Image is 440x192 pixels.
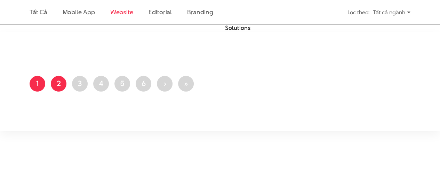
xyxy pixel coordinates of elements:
span: › [163,78,166,89]
a: Editorial [149,8,172,16]
span: Solutions [225,24,250,32]
a: Tất cả [30,8,47,16]
a: Website [110,8,133,16]
div: Tất cả ngành [373,6,410,18]
a: 5 [114,76,130,92]
div: Lọc theo: [347,6,369,18]
a: 3 [72,76,88,92]
a: Mobile app [62,8,95,16]
a: 2 [51,76,66,92]
a: 6 [136,76,151,92]
a: Branding [187,8,213,16]
span: » [184,78,188,89]
a: 4 [93,76,109,92]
